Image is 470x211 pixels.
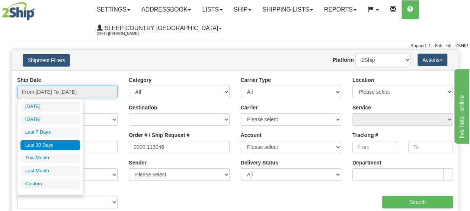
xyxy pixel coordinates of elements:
[382,196,453,208] input: Search
[257,0,318,19] a: Shipping lists
[23,54,70,67] button: Shipment Filters
[333,56,354,64] label: Platform
[352,104,371,111] label: Service
[319,0,362,19] a: Reports
[20,127,80,137] li: Last 7 Days
[408,141,453,153] input: To
[91,0,136,19] a: Settings
[241,131,262,139] label: Account
[241,159,278,166] label: Delivery Status
[6,4,69,13] div: live help - online
[2,43,468,49] div: Support: 1 - 855 - 55 - 2SHIP
[196,0,228,19] a: Lists
[129,76,151,84] label: Category
[352,76,374,84] label: Location
[352,131,378,139] label: Tracking #
[20,115,80,125] li: [DATE]
[2,2,35,20] img: logo2044.jpg
[129,104,157,111] label: Destination
[97,30,153,38] span: 2044 / [PERSON_NAME]
[418,54,447,66] button: Actions
[103,25,218,31] span: Sleep Country [GEOGRAPHIC_DATA]
[17,76,41,84] label: Ship Date
[91,19,227,38] a: Sleep Country [GEOGRAPHIC_DATA] 2044 / [PERSON_NAME]
[453,67,469,143] iframe: chat widget
[228,0,257,19] a: Ship
[136,0,197,19] a: Addressbook
[352,159,381,166] label: Department
[241,76,271,84] label: Carrier Type
[241,104,258,111] label: Carrier
[20,153,80,163] li: This Month
[20,166,80,176] li: Last Month
[20,102,80,112] li: [DATE]
[20,179,80,189] li: Custom
[129,131,189,139] label: Order # / Ship Request #
[129,159,146,166] label: Sender
[20,140,80,150] li: Last 30 Days
[352,141,397,153] input: From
